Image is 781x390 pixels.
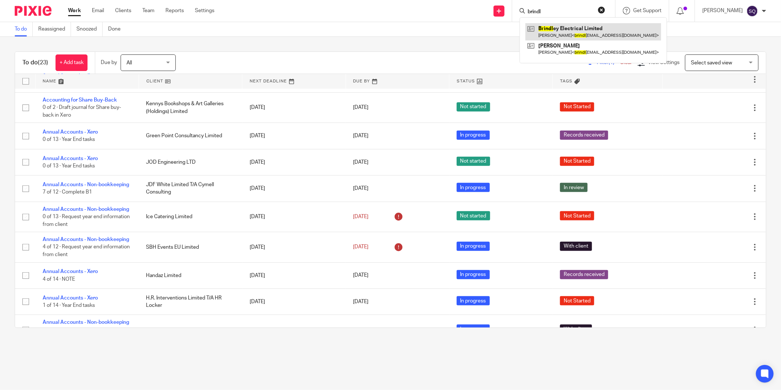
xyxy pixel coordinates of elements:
[43,156,98,161] a: Annual Accounts - Xero
[139,149,242,175] td: JOD Engineering LTD
[353,160,368,165] span: [DATE]
[353,214,368,219] span: [DATE]
[165,7,184,14] a: Reports
[43,295,98,301] a: Annual Accounts - Xero
[68,7,81,14] a: Work
[560,325,592,334] span: With client
[139,262,242,288] td: Handaz Limited
[242,175,346,202] td: [DATE]
[353,273,368,278] span: [DATE]
[746,5,758,17] img: svg%3E
[353,245,368,250] span: [DATE]
[126,60,132,65] span: All
[560,183,588,192] span: In review
[457,102,490,111] span: Not started
[560,296,594,305] span: Not Started
[560,79,573,83] span: Tags
[457,296,490,305] span: In progress
[195,7,214,14] a: Settings
[242,262,346,288] td: [DATE]
[92,7,104,14] a: Email
[43,190,92,195] span: 7 of 12 · Complete B1
[457,325,490,334] span: In progress
[139,202,242,232] td: Ice Catering Limited
[598,6,605,14] button: Clear
[139,232,242,262] td: SBH Events EU Limited
[242,123,346,149] td: [DATE]
[43,207,129,212] a: Annual Accounts - Non-bookkeeping
[56,54,88,71] a: + Add task
[560,242,592,251] span: With client
[353,299,368,304] span: [DATE]
[633,8,661,13] span: Get Support
[242,289,346,315] td: [DATE]
[43,237,129,242] a: Annual Accounts - Non-bookkeeping
[38,22,71,36] a: Reassigned
[38,60,48,65] span: (23)
[353,186,368,191] span: [DATE]
[115,7,131,14] a: Clients
[15,22,33,36] a: To do
[43,97,117,103] a: Accounting for Share Buy-Back
[560,157,594,166] span: Not Started
[43,105,121,118] span: 0 of 2 · Draft journal for Share buy-back in Xero
[527,9,593,15] input: Search
[101,59,117,66] p: Due by
[76,22,103,36] a: Snoozed
[242,149,346,175] td: [DATE]
[560,131,608,140] span: Records received
[457,157,490,166] span: Not started
[560,270,608,279] span: Records received
[139,315,242,345] td: Augmenta Limited
[43,137,95,142] span: 0 of 13 · Year End tasks
[139,92,242,123] td: Kennys Bookshops & Art Galleries (Holdings) Limited
[139,175,242,202] td: JDF White Limited T/A Cymell Consulting
[242,232,346,262] td: [DATE]
[108,22,126,36] a: Done
[142,7,154,14] a: Team
[43,269,98,274] a: Annual Accounts - Xero
[43,163,95,169] span: 0 of 13 · Year End tasks
[43,277,75,282] span: 4 of 14 · NOTE
[457,270,490,279] span: In progress
[139,123,242,149] td: Green Point Consultancy Limited
[242,202,346,232] td: [DATE]
[457,131,490,140] span: In progress
[457,183,490,192] span: In progress
[43,182,129,187] a: Annual Accounts - Non-bookkeeping
[702,7,743,14] p: [PERSON_NAME]
[139,289,242,315] td: H.R. Interventions Limited T/A HR Locker
[457,211,490,220] span: Not started
[353,105,368,110] span: [DATE]
[43,320,129,325] a: Annual Accounts - Non-bookkeeping
[560,102,594,111] span: Not Started
[560,211,594,220] span: Not Started
[43,130,98,135] a: Annual Accounts - Xero
[353,134,368,139] span: [DATE]
[15,6,51,16] img: Pixie
[43,303,95,308] span: 1 of 14 · Year End tasks
[43,245,130,258] span: 4 of 12 · Request year end information from client
[242,315,346,345] td: [DATE]
[22,59,48,67] h1: To do
[691,60,732,65] span: Select saved view
[242,92,346,123] td: [DATE]
[43,214,130,227] span: 0 of 13 · Request year end information from client
[457,242,490,251] span: In progress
